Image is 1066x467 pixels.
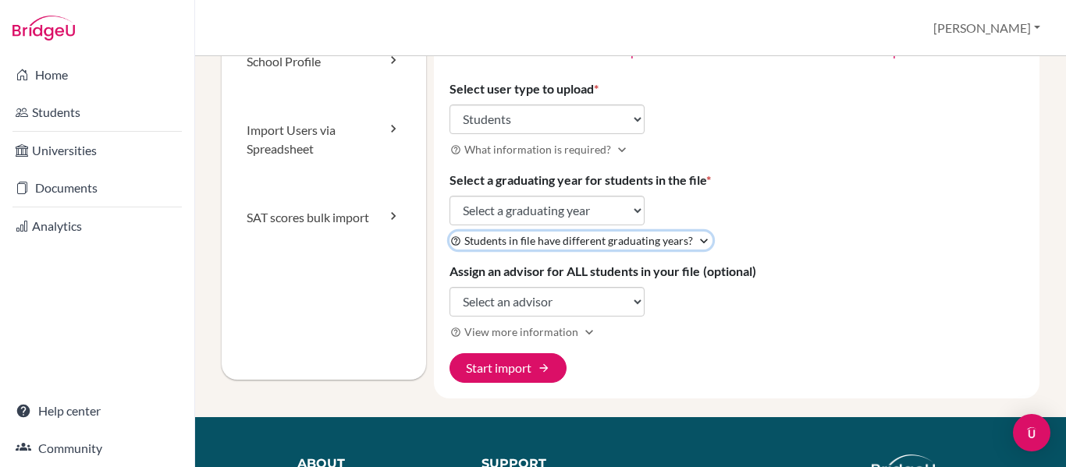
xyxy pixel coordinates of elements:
i: download [537,44,551,58]
span: Students in file have different graduating years? [464,232,693,249]
i: download [449,44,464,58]
img: Bridge-U [12,16,75,41]
a: Students [3,97,191,128]
button: View more informationExpand more [449,323,598,341]
a: Documents [3,172,191,203]
a: Community [3,433,191,464]
button: Start import [449,353,567,383]
i: download [691,44,705,58]
button: What information is required?Expand more [449,140,631,158]
a: Universities [3,135,191,166]
label: Assign an advisor for ALL students in your file [449,262,756,281]
i: Expand more [696,233,712,249]
a: Home [3,59,191,90]
a: Analytics [3,211,191,242]
span: arrow_forward [538,362,550,374]
button: Students in file have different graduating years?Expand more [449,232,712,249]
i: download [772,44,786,58]
span: (optional) [703,264,756,278]
label: Select user type to upload [449,80,599,98]
span: View more information [464,324,578,340]
i: download [858,44,872,58]
button: [PERSON_NAME] [926,13,1047,43]
label: Select a graduating year for students in the file [449,171,711,189]
i: Expand more [581,324,597,340]
a: School Profile [222,27,426,96]
a: Help center [3,395,191,426]
i: help_outline [450,327,461,338]
i: help_outline [450,144,461,155]
a: SAT scores bulk import [222,183,426,252]
span: What information is required? [464,141,611,157]
i: help_outline [450,235,461,246]
i: Expand more [614,142,630,157]
a: Import Users via Spreadsheet [222,96,426,183]
div: Open Intercom Messenger [1013,414,1050,451]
